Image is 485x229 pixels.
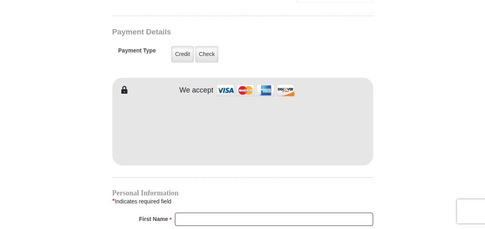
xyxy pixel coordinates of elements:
div: Indicates required field [112,196,373,207]
label: Credit [171,46,193,62]
strong: First Name [139,213,168,225]
img: credit cards accepted [215,82,296,99]
h4: Personal Information [112,190,373,196]
h5: Payment Type [118,47,156,58]
h3: Payment Details [112,28,317,37]
label: Check [195,46,219,62]
h4: We accept [179,86,213,95]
